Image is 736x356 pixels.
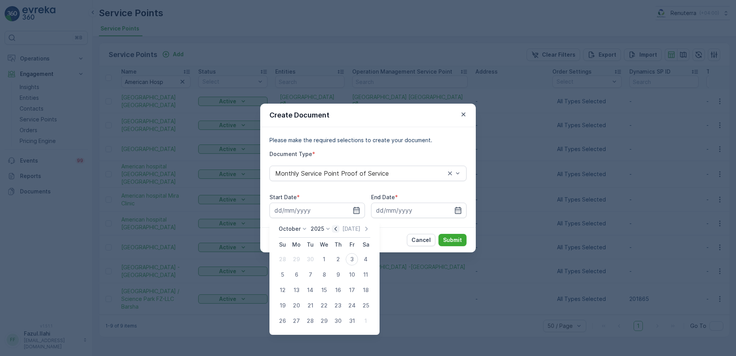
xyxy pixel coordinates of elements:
p: Submit [443,236,462,244]
div: 17 [346,284,358,296]
div: 9 [332,269,344,281]
p: October [279,225,301,233]
div: 24 [346,299,358,312]
button: Submit [438,234,467,246]
div: 3 [346,253,358,265]
div: 18 [360,284,372,296]
input: dd/mm/yyyy [371,203,467,218]
div: 15 [318,284,330,296]
div: 30 [332,315,344,327]
div: 7 [304,269,316,281]
th: Wednesday [317,238,331,252]
div: 30 [304,253,316,265]
th: Monday [289,238,303,252]
th: Thursday [331,238,345,252]
div: 12 [276,284,289,296]
th: Friday [345,238,359,252]
div: 1 [318,253,330,265]
div: 19 [276,299,289,312]
label: End Date [371,194,395,200]
div: 6 [290,269,303,281]
div: 28 [304,315,316,327]
div: 8 [318,269,330,281]
th: Saturday [359,238,373,252]
button: Cancel [407,234,435,246]
div: 2 [332,253,344,265]
p: Cancel [411,236,431,244]
div: 26 [276,315,289,327]
div: 29 [290,253,303,265]
p: [DATE] [342,225,360,233]
th: Sunday [276,238,289,252]
label: Document Type [269,151,312,157]
div: 21 [304,299,316,312]
div: 29 [318,315,330,327]
div: 23 [332,299,344,312]
div: 31 [346,315,358,327]
div: 20 [290,299,303,312]
div: 1 [360,315,372,327]
div: 4 [360,253,372,265]
div: 16 [332,284,344,296]
div: 11 [360,269,372,281]
th: Tuesday [303,238,317,252]
div: 22 [318,299,330,312]
input: dd/mm/yyyy [269,203,365,218]
div: 25 [360,299,372,312]
div: 28 [276,253,289,265]
label: Start Date [269,194,297,200]
p: Please make the required selections to create your document. [269,136,467,144]
p: 2025 [311,225,324,233]
div: 13 [290,284,303,296]
p: Create Document [269,110,330,121]
div: 14 [304,284,316,296]
div: 5 [276,269,289,281]
div: 10 [346,269,358,281]
div: 27 [290,315,303,327]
